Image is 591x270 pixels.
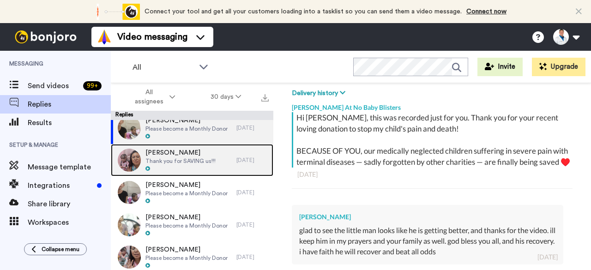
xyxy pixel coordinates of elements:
[118,246,141,269] img: a5cf85f1-0489-4daf-8a77-c6463301ed78-thumb.jpg
[24,243,87,255] button: Collapse menu
[236,221,269,228] div: [DATE]
[145,157,216,165] span: Thank you for SAVING us!!!
[145,190,228,197] span: Please become a Monthly Donor
[111,112,273,144] a: [PERSON_NAME]Please become a Monthly Donor[DATE]
[28,162,111,173] span: Message template
[537,252,558,262] div: [DATE]
[292,88,348,98] button: Delivery history
[259,90,271,104] button: Export all results that match these filters now.
[466,8,507,15] a: Connect now
[145,254,228,262] span: Please become a Monthly Donor
[118,213,141,236] img: b3feaace-e6b0-4329-a1d6-d3b3dacc546b-thumb.jpg
[28,117,111,128] span: Results
[296,112,570,168] div: Hi [PERSON_NAME], this was recorded just for you. Thank you for your recent loving donation to st...
[236,124,269,132] div: [DATE]
[111,209,273,241] a: [PERSON_NAME]Please become a Monthly Donor[DATE]
[111,176,273,209] a: [PERSON_NAME]Please become a Monthly Donor[DATE]
[299,212,556,222] div: [PERSON_NAME]
[28,198,111,210] span: Share library
[118,181,141,204] img: 1564d17b-180c-40a3-af0e-5867b764a1c7-thumb.jpg
[477,58,523,76] button: Invite
[133,62,194,73] span: All
[236,189,269,196] div: [DATE]
[97,30,112,44] img: vm-color.svg
[113,84,193,110] button: All assignees
[299,225,556,257] div: glad to see the little man looks like he is getting better, and thanks for the video. ill keep hi...
[111,144,273,176] a: [PERSON_NAME]Thank you for SAVING us!!![DATE]
[145,125,228,132] span: Please become a Monthly Donor
[236,253,269,261] div: [DATE]
[261,94,269,102] img: export.svg
[117,30,187,43] span: Video messaging
[28,217,111,228] span: Workspaces
[145,148,216,157] span: [PERSON_NAME]
[145,8,462,15] span: Connect your tool and get all your customers loading into a tasklist so you can send them a video...
[11,30,80,43] img: bj-logo-header-white.svg
[145,180,228,190] span: [PERSON_NAME]
[118,116,141,139] img: 7cf3c202-658e-4f55-bcf5-afcb9b60051b-thumb.jpg
[28,180,93,191] span: Integrations
[193,89,259,105] button: 30 days
[292,98,573,112] div: [PERSON_NAME] At No Baby Blisters
[145,213,228,222] span: [PERSON_NAME]
[236,156,269,164] div: [DATE]
[532,58,585,76] button: Upgrade
[89,4,140,20] div: animation
[297,170,567,179] div: [DATE]
[42,246,79,253] span: Collapse menu
[28,99,111,110] span: Replies
[130,88,168,106] span: All assignees
[145,222,228,229] span: Please become a Monthly Donor
[28,80,79,91] span: Send videos
[111,111,273,120] div: Replies
[118,149,141,172] img: 1294bd29-900b-41bd-bbc8-4bae94470c3c-thumb.jpg
[83,81,102,90] div: 99 +
[145,116,228,125] span: [PERSON_NAME]
[145,245,228,254] span: [PERSON_NAME]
